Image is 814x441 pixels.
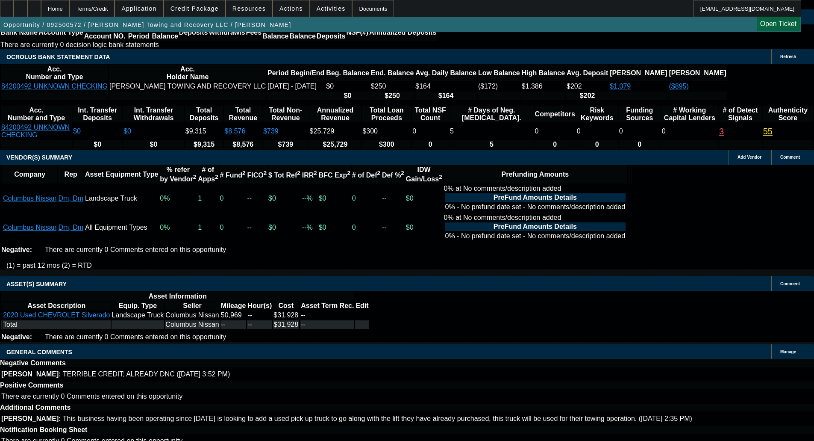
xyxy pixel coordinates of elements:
th: Avg. Balance [289,24,316,41]
th: Period Begin/End [267,65,325,81]
th: $25,729 [309,140,361,149]
a: 2020 Used CHEVROLET Silverado [3,311,110,319]
th: $0 [326,92,369,100]
b: Prefunding Amounts [502,171,569,178]
div: 0% at No comments/description added [444,214,627,241]
b: BFC Exp [319,172,350,179]
span: Add Vendor [738,155,761,160]
b: Asset Equipment Type [85,171,158,178]
sup: 2 [377,170,380,176]
th: Annualized Revenue [309,106,361,122]
b: Seller [183,302,202,309]
td: 1 [197,184,218,213]
td: 1 [197,213,218,242]
span: Actions [279,5,303,12]
td: $250 [370,82,414,91]
th: Low Balance [478,65,520,81]
th: $164 [415,92,477,100]
td: --% [302,184,317,213]
b: PreFund Amounts Details [494,194,577,201]
span: Resources [232,5,266,12]
span: Activities [317,5,346,12]
td: Landscape Truck [85,184,159,213]
th: Total Deposits [185,106,223,122]
th: Acc. Number and Type [1,106,72,122]
sup: 2 [439,174,442,180]
th: # Working Capital Lenders [661,106,718,122]
span: There are currently 0 Comments entered on this opportunity [45,246,226,253]
th: [PERSON_NAME] [669,65,727,81]
b: IRR [302,172,317,179]
th: Avg. Deposits [316,24,346,41]
td: [DATE] - [DATE] [267,82,325,91]
td: $0 [406,184,443,213]
span: Manage [780,349,796,354]
th: 0 [619,140,661,149]
th: 0 [412,140,449,149]
td: ($172) [478,82,520,91]
div: Total [3,321,110,329]
a: Columbus Nissan [3,195,56,202]
th: Risk Keywords [576,106,618,122]
b: Mileage [221,302,246,309]
th: Int. Transfer Deposits [73,106,122,122]
td: All Equipment Types [85,213,159,242]
sup: 2 [193,174,196,180]
td: $0 [268,213,301,242]
th: Beg. Balance [326,65,369,81]
span: Opportunity / 092500572 / [PERSON_NAME] Towing and Recovery LLC / [PERSON_NAME] [3,21,291,28]
td: 0% - No prefund date set - No comments/description added [445,203,626,211]
a: Columbus Nissan [3,224,56,231]
th: $250 [370,92,414,100]
sup: 2 [401,170,404,176]
td: 0% [159,213,197,242]
td: $31,928 [273,320,299,329]
span: Comment [780,281,800,286]
a: 84200492 UNKNOWN CHECKING [1,83,108,90]
td: 0 [412,123,449,139]
td: Landscape Truck [112,311,165,320]
th: Total Non-Revenue [263,106,308,122]
td: Columbus Nissan [165,320,219,329]
sup: 2 [297,170,300,176]
b: FICO [247,172,267,179]
button: Application [115,0,163,17]
td: 0 [220,184,246,213]
span: Credit Package [170,5,219,12]
td: -- [247,213,267,242]
th: Total Revenue [224,106,262,122]
b: # of Apps [198,166,218,183]
td: -- [247,320,272,329]
p: (1) = past 12 mos (2) = RTD [6,262,814,269]
b: [PERSON_NAME]: [1,370,61,378]
td: -- [300,311,354,320]
span: There are currently 0 Comments entered on this opportunity [45,333,226,340]
td: -- [382,213,405,242]
span: VENDOR(S) SUMMARY [6,154,72,161]
td: $9,315 [185,123,223,139]
td: $202 [566,82,608,91]
th: 5 [450,140,533,149]
th: $9,315 [185,140,223,149]
span: TERRIBLE CREDIT; ALREADY DNC ([DATE] 3:52 PM) [63,370,230,378]
b: Rep [65,171,77,178]
b: Negative: [1,246,32,253]
td: -- [382,184,405,213]
span: Refresh [780,54,796,59]
a: 55 [763,127,773,136]
td: 0 [619,123,661,139]
span: Comment [780,155,800,160]
b: Negative: [1,333,32,340]
sup: 2 [314,170,317,176]
span: 0 [662,127,666,135]
th: $300 [362,140,411,149]
th: [PERSON_NAME] [609,65,667,81]
b: Asset Information [149,293,207,300]
td: 0 [352,213,381,242]
sup: 2 [242,170,245,176]
a: Dm, Dm [58,224,83,231]
th: Authenticity Score [763,106,813,122]
td: $31,928 [273,311,299,320]
a: $739 [263,127,279,135]
th: $739 [263,140,308,149]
